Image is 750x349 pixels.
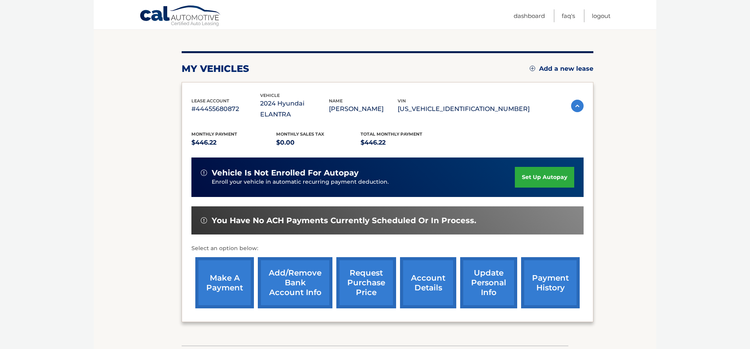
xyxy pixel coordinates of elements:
img: alert-white.svg [201,217,207,224]
p: $0.00 [276,137,361,148]
span: Monthly sales Tax [276,131,324,137]
a: Cal Automotive [139,5,221,28]
img: add.svg [530,66,535,71]
span: vehicle is not enrolled for autopay [212,168,359,178]
a: set up autopay [515,167,574,188]
a: FAQ's [562,9,575,22]
span: vehicle [260,93,280,98]
img: alert-white.svg [201,170,207,176]
span: Total Monthly Payment [361,131,422,137]
a: Add/Remove bank account info [258,257,332,308]
a: request purchase price [336,257,396,308]
span: name [329,98,343,104]
span: You have no ACH payments currently scheduled or in process. [212,216,476,226]
h2: my vehicles [182,63,249,75]
a: Dashboard [514,9,545,22]
a: update personal info [460,257,517,308]
p: #44455680872 [191,104,260,115]
p: Enroll your vehicle in automatic recurring payment deduction. [212,178,515,186]
a: payment history [521,257,580,308]
p: $446.22 [191,137,276,148]
p: Select an option below: [191,244,584,253]
span: Monthly Payment [191,131,237,137]
span: vin [398,98,406,104]
a: make a payment [195,257,254,308]
p: $446.22 [361,137,445,148]
a: Logout [592,9,611,22]
a: Add a new lease [530,65,593,73]
p: [PERSON_NAME] [329,104,398,115]
p: [US_VEHICLE_IDENTIFICATION_NUMBER] [398,104,530,115]
span: lease account [191,98,229,104]
img: accordion-active.svg [571,100,584,112]
a: account details [400,257,456,308]
p: 2024 Hyundai ELANTRA [260,98,329,120]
